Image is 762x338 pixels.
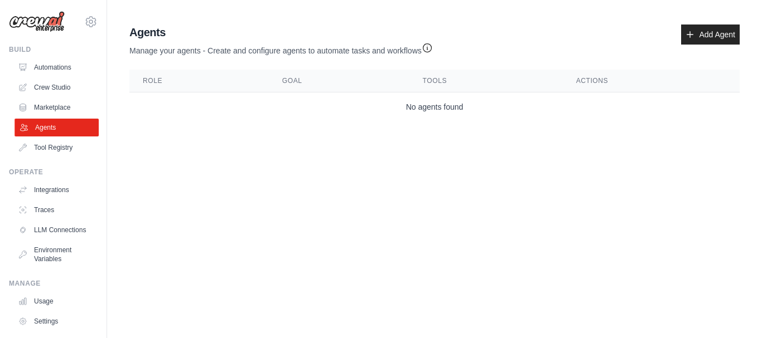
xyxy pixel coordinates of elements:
[9,279,98,288] div: Manage
[13,139,98,156] a: Tool Registry
[129,25,433,40] h2: Agents
[13,292,98,310] a: Usage
[409,70,563,92] th: Tools
[13,201,98,219] a: Traces
[13,181,98,199] a: Integrations
[9,45,98,54] div: Build
[9,168,98,177] div: Operate
[13,99,98,116] a: Marketplace
[269,70,409,92] th: Goal
[13,312,98,330] a: Settings
[15,119,99,136] a: Agents
[563,70,740,92] th: Actions
[9,11,65,32] img: Logo
[13,241,98,268] a: Environment Variables
[129,40,433,56] p: Manage your agents - Create and configure agents to automate tasks and workflows
[13,79,98,96] a: Crew Studio
[129,92,740,122] td: No agents found
[13,221,98,239] a: LLM Connections
[13,58,98,76] a: Automations
[129,70,269,92] th: Role
[681,25,740,45] a: Add Agent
